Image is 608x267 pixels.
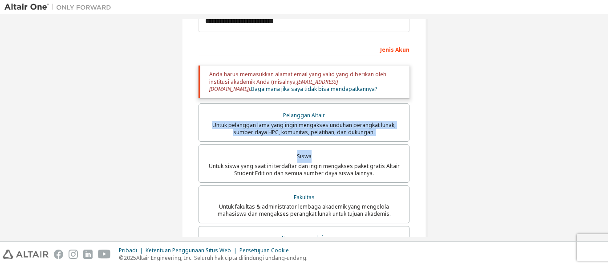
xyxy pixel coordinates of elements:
[209,78,338,93] font: [EMAIL_ADDRESS][DOMAIN_NAME]
[119,246,137,254] font: Pribadi
[124,254,136,262] font: 2025
[119,254,124,262] font: ©
[212,121,396,136] font: Untuk pelanggan lama yang ingin mengakses unduhan perangkat lunak, sumber daya HPC, komunitas, pe...
[283,111,325,119] font: Pelanggan Altair
[297,152,312,160] font: Siswa
[380,46,409,53] font: Jenis Akun
[98,250,111,259] img: youtube.svg
[239,246,289,254] font: Persetujuan Cookie
[218,203,391,218] font: Untuk fakultas & administrator lembaga akademik yang mengelola mahasiswa dan mengakses perangkat ...
[83,250,93,259] img: linkedin.svg
[209,70,386,85] font: Anda harus memasukkan alamat email yang valid yang diberikan oleh institusi akademik Anda (misalnya,
[69,250,78,259] img: instagram.svg
[4,3,116,12] img: Altair Satu
[248,85,251,93] font: ).
[146,246,231,254] font: Ketentuan Penggunaan Situs Web
[282,234,326,242] font: Semua orang lain
[136,254,308,262] font: Altair Engineering, Inc. Seluruh hak cipta dilindungi undang-undang.
[251,85,377,93] a: Bagaimana jika saya tidak bisa mendapatkannya?
[54,250,63,259] img: facebook.svg
[209,162,400,177] font: Untuk siswa yang saat ini terdaftar dan ingin mengakses paket gratis Altair Student Edition dan s...
[294,193,315,201] font: Fakultas
[3,250,49,259] img: altair_logo.svg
